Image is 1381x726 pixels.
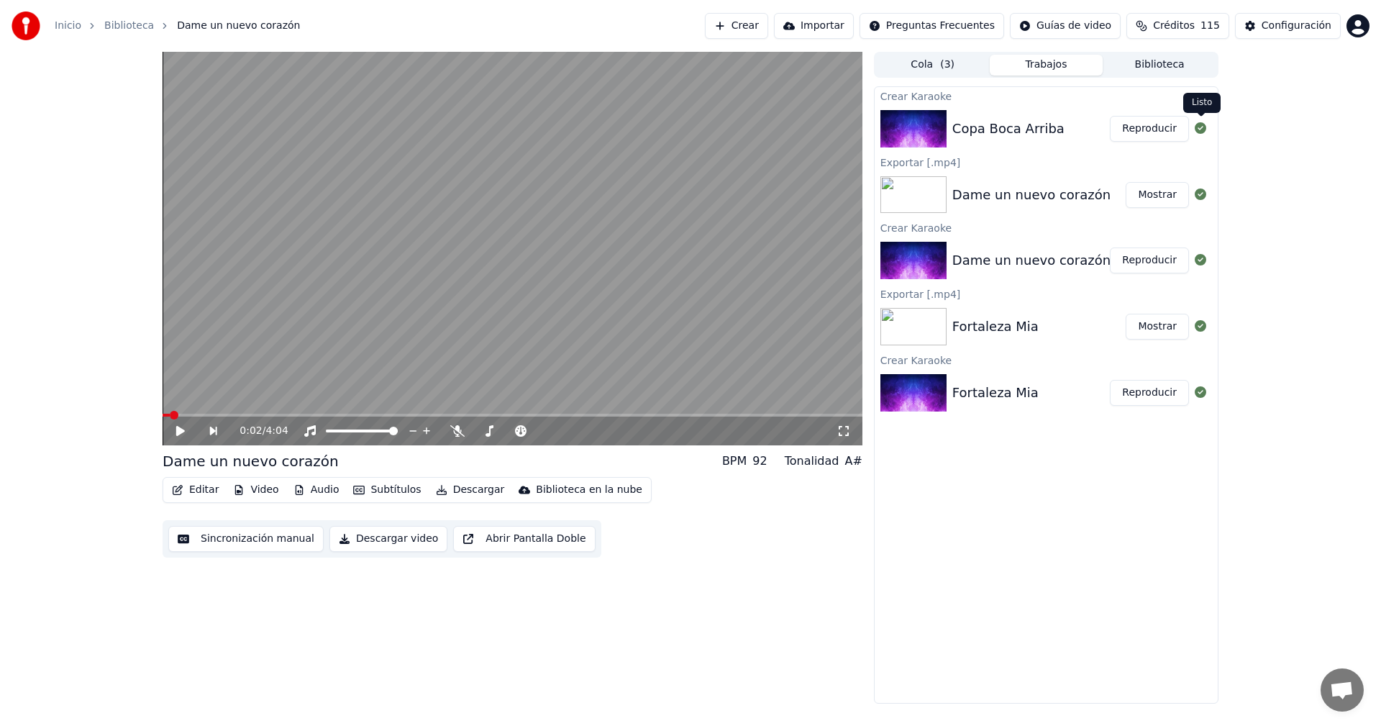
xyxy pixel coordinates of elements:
[168,526,324,552] button: Sincronización manual
[990,55,1103,76] button: Trabajos
[860,13,1004,39] button: Preguntas Frecuentes
[12,12,40,40] img: youka
[875,351,1218,368] div: Crear Karaoke
[163,451,339,471] div: Dame un nuevo corazón
[1010,13,1121,39] button: Guías de video
[1321,668,1364,712] div: Open chat
[55,19,300,33] nav: breadcrumb
[952,250,1111,271] div: Dame un nuevo corazón
[952,317,1039,337] div: Fortaleza Mia
[536,483,642,497] div: Biblioteca en la nube
[875,219,1218,236] div: Crear Karaoke
[1110,248,1189,273] button: Reproducir
[177,19,300,33] span: Dame un nuevo corazón
[166,480,224,500] button: Editar
[240,424,274,438] div: /
[940,58,954,72] span: ( 3 )
[288,480,345,500] button: Audio
[1235,13,1341,39] button: Configuración
[844,453,862,470] div: A#
[875,285,1218,302] div: Exportar [.mp4]
[1110,116,1189,142] button: Reproducir
[705,13,768,39] button: Crear
[752,453,767,470] div: 92
[55,19,81,33] a: Inicio
[265,424,288,438] span: 4:04
[329,526,447,552] button: Descargar video
[347,480,427,500] button: Subtítulos
[1183,93,1221,113] div: Listo
[1262,19,1331,33] div: Configuración
[1153,19,1195,33] span: Créditos
[774,13,854,39] button: Importar
[952,383,1039,403] div: Fortaleza Mia
[785,453,839,470] div: Tonalidad
[1110,380,1189,406] button: Reproducir
[952,119,1065,139] div: Copa Boca Arriba
[430,480,511,500] button: Descargar
[1126,13,1229,39] button: Créditos115
[1103,55,1216,76] button: Biblioteca
[722,453,747,470] div: BPM
[240,424,262,438] span: 0:02
[952,185,1111,205] div: Dame un nuevo corazón
[1126,314,1189,340] button: Mostrar
[875,153,1218,171] div: Exportar [.mp4]
[104,19,154,33] a: Biblioteca
[453,526,595,552] button: Abrir Pantalla Doble
[876,55,990,76] button: Cola
[875,87,1218,104] div: Crear Karaoke
[227,480,284,500] button: Video
[1126,182,1189,208] button: Mostrar
[1200,19,1220,33] span: 115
